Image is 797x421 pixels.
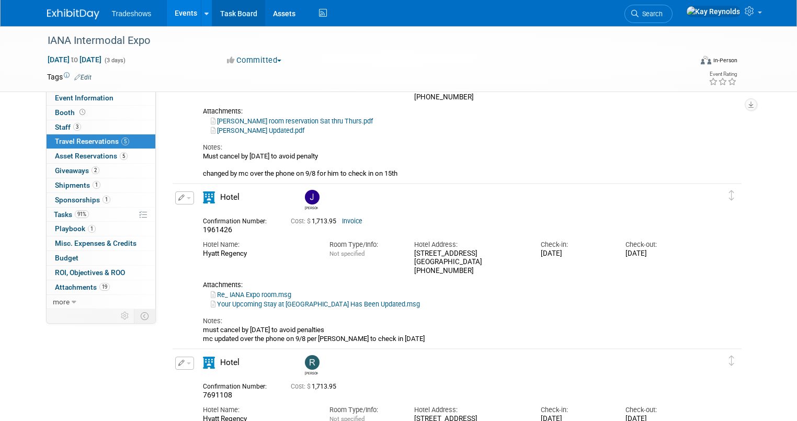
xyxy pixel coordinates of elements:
[55,152,128,160] span: Asset Reservations
[305,190,320,204] img: James Gully
[77,108,87,116] span: Booth not reserved yet
[70,55,79,64] span: to
[713,56,737,64] div: In-Person
[414,240,525,249] div: Hotel Address:
[203,391,232,399] span: 7691108
[414,249,525,276] div: [STREET_ADDRESS] [GEOGRAPHIC_DATA] [PHONE_NUMBER]
[709,72,737,77] div: Event Rating
[302,355,321,376] div: Rob Anatra
[47,9,99,19] img: ExhibitDay
[47,164,155,178] a: Giveaways2
[302,190,321,210] div: James Gully
[112,9,152,18] span: Tradeshows
[93,181,100,189] span: 1
[291,383,340,390] span: 1,713.95
[74,74,92,81] a: Edit
[92,166,99,174] span: 2
[55,196,110,204] span: Sponsorships
[55,181,100,189] span: Shipments
[75,210,89,218] span: 91%
[47,134,155,149] a: Travel Reservations5
[203,143,694,152] div: Notes:
[47,266,155,280] a: ROI, Objectives & ROO
[635,54,737,70] div: Event Format
[541,240,610,249] div: Check-in:
[414,405,525,415] div: Hotel Address:
[47,236,155,251] a: Misc. Expenses & Credits
[541,249,610,258] div: [DATE]
[203,405,314,415] div: Hotel Name:
[55,94,113,102] span: Event Information
[47,178,155,192] a: Shipments1
[55,166,99,175] span: Giveaways
[203,316,694,326] div: Notes:
[625,240,694,249] div: Check-out:
[54,210,89,219] span: Tasks
[291,218,340,225] span: 1,713.95
[104,57,126,64] span: (3 days)
[47,193,155,207] a: Sponsorships1
[342,218,362,225] a: Invoice
[47,280,155,294] a: Attachments19
[541,405,610,415] div: Check-in:
[55,137,129,145] span: Travel Reservations
[47,222,155,236] a: Playbook1
[203,281,694,289] div: Attachments:
[329,405,398,415] div: Room Type/Info:
[203,326,694,343] div: must cancel by [DATE] to avoid penalties mc updated over the phone on 9/8 per [PERSON_NAME] to ch...
[625,249,694,258] div: [DATE]
[203,249,314,258] div: Hyatt Regency
[55,239,136,247] span: Misc. Expenses & Credits
[134,309,155,323] td: Toggle Event Tabs
[47,251,155,265] a: Budget
[47,295,155,309] a: more
[329,250,365,257] span: Not specified
[121,138,129,145] span: 5
[47,91,155,105] a: Event Information
[73,123,81,131] span: 3
[116,309,134,323] td: Personalize Event Tab Strip
[729,356,734,366] i: Click and drag to move item
[305,355,320,370] img: Rob Anatra
[211,117,373,125] a: [PERSON_NAME] room reservation Sat thru Thurs.pdf
[47,120,155,134] a: Staff3
[329,240,398,249] div: Room Type/Info:
[729,190,734,201] i: Click and drag to move item
[639,10,663,18] span: Search
[44,31,679,50] div: IANA Intermodal Expo
[53,298,70,306] span: more
[220,358,240,367] span: Hotel
[203,214,275,225] div: Confirmation Number:
[203,107,694,116] div: Attachments:
[55,108,87,117] span: Booth
[99,283,110,291] span: 19
[203,357,215,369] i: Hotel
[47,149,155,163] a: Asset Reservations5
[203,240,314,249] div: Hotel Name:
[47,55,102,64] span: [DATE] [DATE]
[103,196,110,203] span: 1
[291,383,312,390] span: Cost: $
[47,208,155,222] a: Tasks91%
[625,405,694,415] div: Check-out:
[223,55,286,66] button: Committed
[88,225,96,233] span: 1
[120,152,128,160] span: 5
[55,268,125,277] span: ROI, Objectives & ROO
[305,204,318,210] div: James Gully
[55,254,78,262] span: Budget
[686,6,741,17] img: Kay Reynolds
[47,106,155,120] a: Booth
[220,192,240,202] span: Hotel
[211,291,291,299] a: Re_ IANA Expo room.msg
[203,152,694,178] div: Must cancel by [DATE] to avoid penalty changed by mc over the phone on 9/8 for him to check in on...
[624,5,673,23] a: Search
[55,283,110,291] span: Attachments
[55,224,96,233] span: Playbook
[55,123,81,131] span: Staff
[203,191,215,203] i: Hotel
[211,127,304,134] a: [PERSON_NAME] Updated.pdf
[47,72,92,82] td: Tags
[203,225,232,234] span: 1961426
[291,218,312,225] span: Cost: $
